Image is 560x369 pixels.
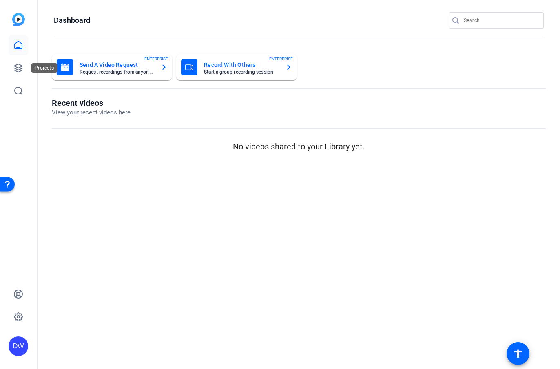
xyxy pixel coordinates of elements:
button: Record With OthersStart a group recording sessionENTERPRISE [176,54,297,80]
div: DW [9,336,28,356]
span: ENTERPRISE [144,56,168,62]
mat-card-subtitle: Request recordings from anyone, anywhere [80,70,154,75]
span: ENTERPRISE [269,56,293,62]
mat-icon: accessibility [513,349,523,358]
p: View your recent videos here [52,108,131,117]
button: Send A Video RequestRequest recordings from anyone, anywhereENTERPRISE [52,54,172,80]
mat-card-title: Send A Video Request [80,60,154,70]
mat-card-subtitle: Start a group recording session [204,70,279,75]
mat-card-title: Record With Others [204,60,279,70]
h1: Dashboard [54,15,90,25]
h1: Recent videos [52,98,131,108]
p: No videos shared to your Library yet. [52,141,546,153]
div: Projects [31,63,57,73]
input: Search [464,15,537,25]
img: blue-gradient.svg [12,13,25,26]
